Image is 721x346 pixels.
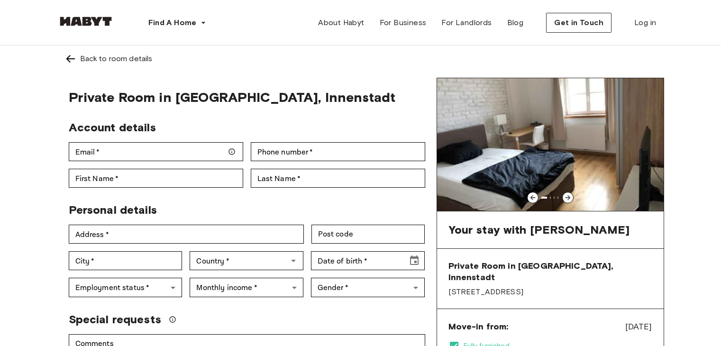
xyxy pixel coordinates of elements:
[169,316,176,323] svg: We'll do our best to accommodate your request, but please note we can't guarantee it will be poss...
[448,287,652,297] span: [STREET_ADDRESS]
[448,321,509,332] span: Move-in from:
[80,53,153,64] div: Back to room details
[437,78,664,211] img: Image of the room
[500,13,531,32] a: Blog
[148,17,197,28] span: Find A Home
[625,320,652,333] span: [DATE]
[228,148,236,155] svg: Make sure your email is correct — we'll send your booking details there.
[627,13,664,32] a: Log in
[251,169,425,188] div: Last Name
[372,13,434,32] a: For Business
[380,17,427,28] span: For Business
[448,223,630,237] span: Your stay with [PERSON_NAME]
[69,120,156,134] span: Account details
[69,203,157,217] span: Personal details
[554,17,603,28] span: Get in Touch
[69,225,304,244] div: Address
[69,169,243,188] div: First Name
[69,312,161,327] span: Special requests
[318,17,364,28] span: About Habyt
[287,254,300,267] button: Open
[69,89,425,105] span: Private Room in [GEOGRAPHIC_DATA], Innenstadt
[310,13,372,32] a: About Habyt
[311,225,425,244] div: Post code
[251,142,425,161] div: Phone number
[546,13,611,33] button: Get in Touch
[69,142,243,161] div: Email
[69,251,183,270] div: City
[57,46,664,72] a: Left pointing arrowBack to room details
[441,17,492,28] span: For Landlords
[65,53,76,64] img: Left pointing arrow
[507,17,524,28] span: Blog
[405,251,424,270] button: Choose date
[634,17,656,28] span: Log in
[141,13,214,32] button: Find A Home
[57,17,114,26] img: Habyt
[448,260,652,283] span: Private Room in [GEOGRAPHIC_DATA], Innenstadt
[434,13,499,32] a: For Landlords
